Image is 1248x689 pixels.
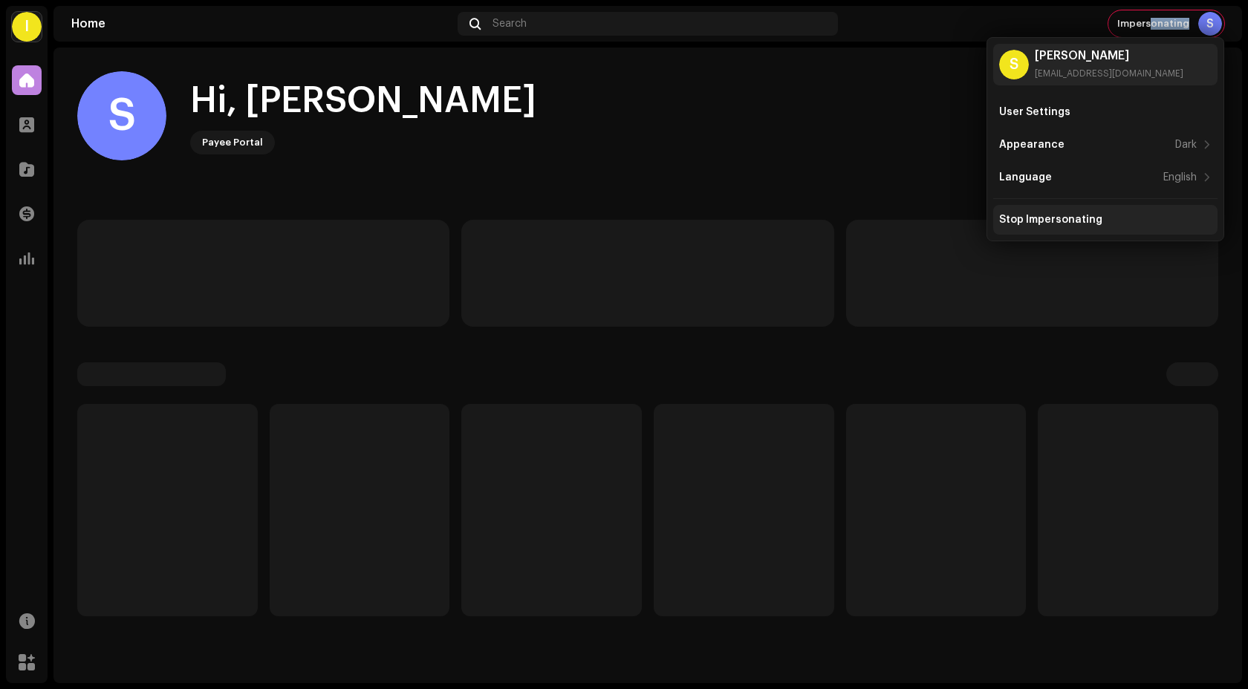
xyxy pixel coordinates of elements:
[1035,50,1183,62] div: [PERSON_NAME]
[993,163,1218,192] re-m-nav-item: Language
[999,106,1070,118] div: User Settings
[493,18,527,30] span: Search
[77,71,166,160] div: S
[993,205,1218,235] re-m-nav-item: Stop Impersonating
[1117,18,1189,30] span: Impersonating
[999,50,1029,79] div: S
[190,77,536,125] div: Hi, [PERSON_NAME]
[1175,139,1197,151] div: Dark
[202,134,263,151] div: Payee Portal
[71,18,452,30] div: Home
[1198,12,1222,36] div: S
[12,12,42,42] div: I
[999,172,1052,183] div: Language
[999,139,1065,151] div: Appearance
[999,214,1102,226] div: Stop Impersonating
[1035,68,1183,79] div: [EMAIL_ADDRESS][DOMAIN_NAME]
[993,130,1218,160] re-m-nav-item: Appearance
[993,97,1218,127] re-m-nav-item: User Settings
[1163,172,1197,183] div: English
